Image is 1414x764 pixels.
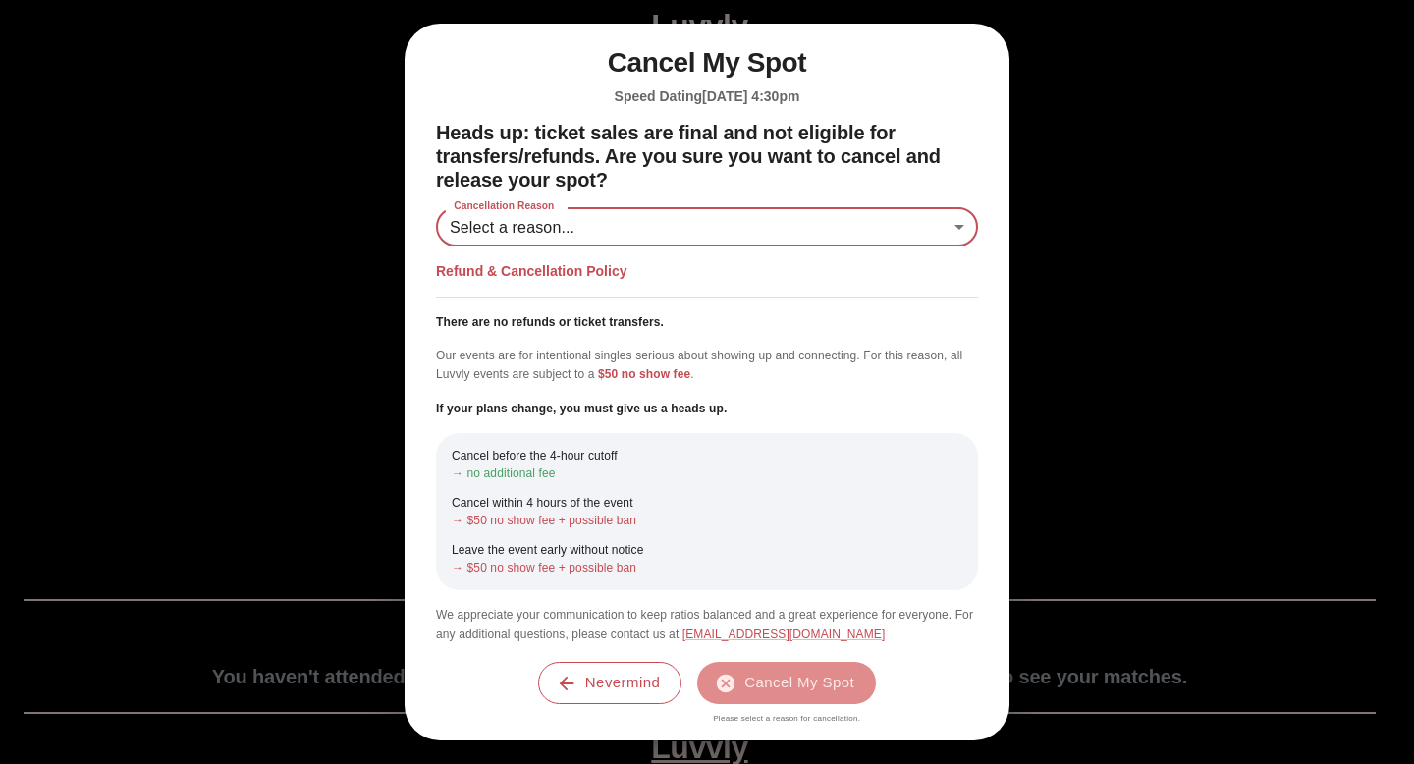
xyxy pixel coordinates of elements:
p: Our events are for intentional singles serious about showing up and connecting. For this reason, ... [436,347,978,384]
h5: Speed Dating [DATE] 4:30pm [436,87,978,106]
p: Cancel within 4 hours of the event [452,494,962,512]
p: Cancel before the 4-hour cutoff [452,447,962,464]
h1: Cancel My Spot [436,47,978,80]
p: → no additional fee [452,464,962,482]
a: [EMAIL_ADDRESS][DOMAIN_NAME] [682,628,886,641]
span: $50 no show fee [598,367,690,381]
label: Cancellation Reason [444,199,565,214]
div: Select a reason... [436,207,978,246]
h2: Heads up: ticket sales are final and not eligible for transfers/refunds. Are you sure you want to... [436,121,978,191]
p: If your plans change, you must give us a heads up. [436,400,978,417]
span: Please select a reason for cancellation. [697,712,876,725]
p: → $50 no show fee + possible ban [452,559,962,576]
p: Leave the event early without notice [452,541,962,559]
p: There are no refunds or ticket transfers. [436,313,978,331]
p: We appreciate your communication to keep ratios balanced and a great experience for everyone. For... [436,606,978,643]
h5: Refund & Cancellation Policy [436,262,978,281]
button: Nevermind [538,662,681,703]
p: → $50 no show fee + possible ban [452,512,962,529]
